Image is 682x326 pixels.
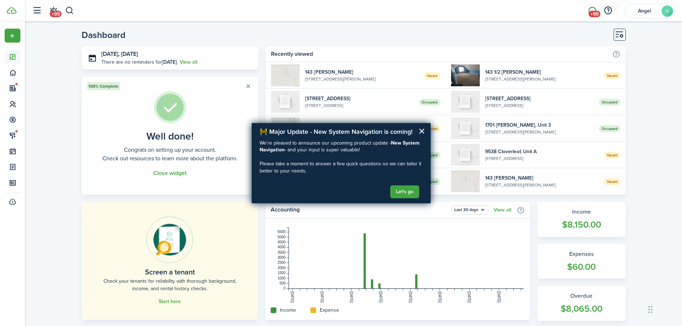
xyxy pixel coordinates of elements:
[599,99,620,106] span: Occupied
[419,125,425,137] button: Close
[284,286,286,290] tspan: 0
[408,291,412,303] tspan: [DATE]
[102,146,238,163] well-done-description: Congrats on setting up your account. Check out resources to learn more about the platform.
[47,2,60,20] a: Notifications
[349,291,353,303] tspan: [DATE]
[305,76,419,82] widget-list-item-description: [STREET_ADDRESS][PERSON_NAME]
[243,81,253,91] button: Close
[277,250,286,254] tspan: 3500
[98,277,242,292] home-placeholder-description: Check your tenants for reliability with thorough background, income, and rental history checks.
[277,256,286,259] tspan: 3000
[451,144,480,166] img: A
[438,291,442,303] tspan: [DATE]
[604,72,620,79] span: Vacant
[545,218,619,232] widget-stats-count: $8,150.00
[604,178,620,185] span: Vacant
[451,91,480,113] img: 2
[159,299,181,305] a: Start here
[88,83,118,89] span: 100% Complete
[271,205,448,215] home-widget-title: Accounting
[30,4,44,18] button: Open sidebar
[162,58,177,66] b: [DATE]
[494,207,511,213] a: View all
[277,245,286,249] tspan: 4000
[602,5,614,17] button: Open resource center
[452,205,488,215] button: Last 30 days
[485,182,599,188] widget-list-item-description: [STREET_ADDRESS][PERSON_NAME]
[277,266,286,270] tspan: 2000
[545,208,619,216] widget-stats-title: Income
[260,139,421,154] strong: New System Navigation
[271,64,300,86] img: 1
[271,50,608,58] home-widget-title: Recently viewed
[180,58,197,66] a: View all
[485,155,599,162] widget-list-item-description: [STREET_ADDRESS]
[146,131,194,142] well-done-title: Well done!
[280,281,286,285] tspan: 500
[379,291,383,303] tspan: [DATE]
[485,129,594,135] widget-list-item-description: [STREET_ADDRESS][PERSON_NAME]
[146,216,193,263] img: Online payments
[630,9,659,14] span: Angel
[305,102,413,109] widget-list-item-description: [STREET_ADDRESS]
[604,152,620,159] span: Vacant
[424,125,440,132] span: Vacant
[485,148,599,155] widget-list-item-title: 9538 Cloverleaf, Unit A
[277,276,286,280] tspan: 1000
[485,68,599,76] widget-list-item-title: 143 1/2 [PERSON_NAME]
[320,306,339,314] home-widget-title: Expense
[101,58,178,66] p: There are no reminders for .
[662,5,673,17] avatar-text: A
[285,146,360,154] span: - and your input is super valuable!
[277,230,286,234] tspan: 5500
[451,170,480,192] img: 1
[277,235,286,239] tspan: 5000
[50,11,62,17] span: +99
[305,95,413,102] widget-list-item-title: [STREET_ADDRESS]
[485,121,594,129] widget-list-item-title: 1701 [PERSON_NAME], Unit 3
[271,117,300,139] img: 1
[390,185,419,198] button: Let's go
[7,7,16,14] img: TenantCloud
[260,160,423,174] p: Please take a moment to answer a few quick questions so we can tailor it better to your needs.
[545,302,619,316] widget-stats-count: $8,065.00
[485,102,594,109] widget-list-item-description: [STREET_ADDRESS]
[280,306,296,314] home-widget-title: Income
[485,174,599,182] widget-list-item-title: 143 [PERSON_NAME]
[419,99,440,106] span: Occupied
[585,2,599,20] a: Messaging
[451,64,480,86] img: 1
[424,72,440,79] span: Vacant
[320,291,324,303] tspan: [DATE]
[452,205,488,215] button: Open menu
[648,299,653,320] div: Drag
[271,91,300,113] img: 1
[101,50,253,59] h3: [DATE], [DATE]
[545,292,619,300] widget-stats-title: Overdue
[260,128,423,136] h2: 🚧 Major Update - New System Navigation is coming!
[545,250,619,258] widget-stats-title: Expenses
[563,249,682,326] iframe: Chat Widget
[467,291,471,303] tspan: [DATE]
[277,261,286,264] tspan: 2500
[497,291,501,303] tspan: [DATE]
[305,121,419,129] widget-list-item-title: [STREET_ADDRESS]
[589,11,600,17] span: +99
[545,260,619,274] widget-stats-count: $60.00
[82,30,126,39] header-page-title: Dashboard
[305,68,419,76] widget-list-item-title: 143 [PERSON_NAME]
[614,29,626,41] button: Customise
[277,271,286,275] tspan: 1500
[277,240,286,244] tspan: 4500
[260,139,391,147] span: We're pleased to announce our upcoming product update -
[485,95,594,102] widget-list-item-title: [STREET_ADDRESS]
[290,291,294,303] tspan: [DATE]
[153,170,187,176] button: Close widget
[145,267,195,277] home-placeholder-title: Screen a tenant
[485,76,599,82] widget-list-item-description: [STREET_ADDRESS][PERSON_NAME]
[5,29,20,43] button: Open menu
[65,5,74,17] button: Search
[599,125,620,132] span: Occupied
[451,117,480,139] img: 3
